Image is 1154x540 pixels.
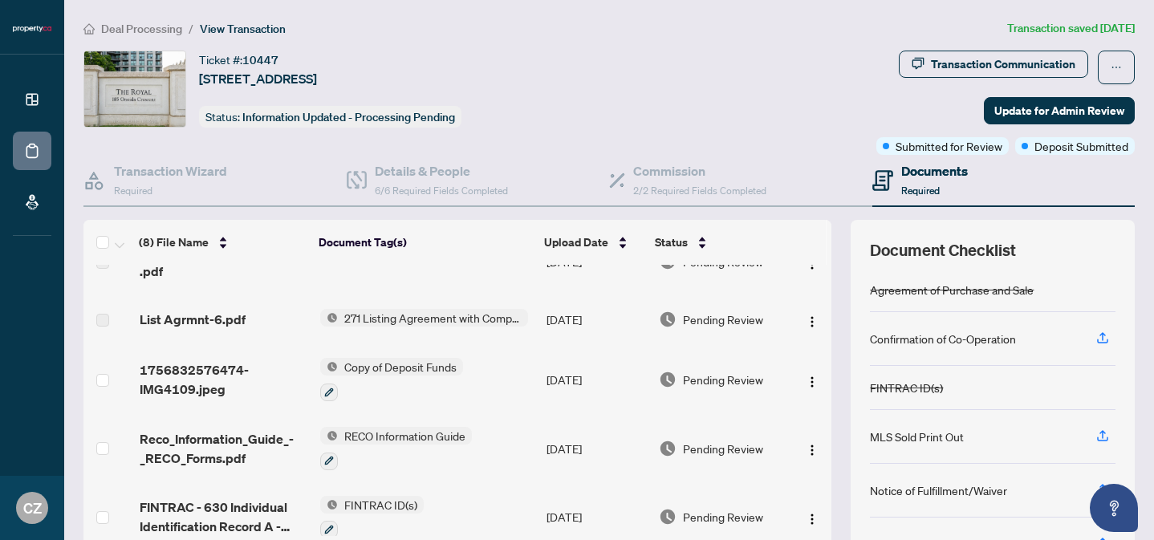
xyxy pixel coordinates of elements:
div: MLS Sold Print Out [870,428,964,445]
img: Status Icon [320,309,338,327]
button: Status Icon271 Listing Agreement with Company Schedule A [320,309,528,327]
span: Update for Admin Review [994,98,1124,124]
span: Pending Review [683,508,763,526]
button: Update for Admin Review [984,97,1135,124]
span: Pending Review [683,371,763,388]
span: List Agrmnt-6.pdf [140,310,246,329]
div: Agreement of Purchase and Sale [870,281,1034,298]
div: Status: [199,106,461,128]
img: Status Icon [320,358,338,376]
div: FINTRAC ID(s) [870,379,943,396]
div: Confirmation of Co-Operation [870,330,1016,347]
img: Document Status [659,440,677,457]
button: Transaction Communication [899,51,1088,78]
span: Pending Review [683,440,763,457]
img: Logo [806,376,819,388]
button: Logo [799,307,825,332]
span: View Transaction [200,22,286,36]
img: Logo [806,513,819,526]
h4: Documents [901,161,968,181]
h4: Transaction Wizard [114,161,227,181]
span: Copy of Deposit Funds [338,358,463,376]
button: Status IconFINTRAC ID(s) [320,496,424,539]
span: Reco_Information_Guide_-_RECO_Forms.pdf [140,429,308,468]
button: Status IconCopy of Deposit Funds [320,358,463,401]
td: [DATE] [540,345,652,414]
button: Open asap [1090,484,1138,532]
span: CZ [23,497,42,519]
span: Required [901,185,940,197]
th: Upload Date [538,220,649,265]
span: (8) File Name [139,233,209,251]
span: Submitted for Review [896,137,1002,155]
img: Logo [806,444,819,457]
button: Logo [799,504,825,530]
article: Transaction saved [DATE] [1007,19,1135,38]
span: Pending Review [683,311,763,328]
button: Logo [799,367,825,392]
span: FINTRAC ID(s) [338,496,424,514]
th: Status [648,220,787,265]
img: logo [13,24,51,34]
img: Status Icon [320,496,338,514]
span: Upload Date [544,233,608,251]
img: Document Status [659,508,677,526]
span: home [83,23,95,35]
td: [DATE] [540,414,652,483]
span: Document Checklist [870,239,1016,262]
img: Logo [806,315,819,328]
div: Ticket #: [199,51,278,69]
span: 6/6 Required Fields Completed [375,185,508,197]
span: Required [114,185,152,197]
div: Transaction Communication [931,51,1075,77]
button: Logo [799,436,825,461]
span: 1756832576474-IMG4109.jpeg [140,360,308,399]
img: Document Status [659,371,677,388]
span: Deal Processing [101,22,182,36]
span: 10447 [242,53,278,67]
span: Information Updated - Processing Pending [242,110,455,124]
span: Deposit Submitted [1034,137,1128,155]
span: Status [655,233,688,251]
span: 271 Listing Agreement with Company Schedule A [338,309,528,327]
button: Status IconRECO Information Guide [320,427,472,470]
span: ellipsis [1111,62,1122,73]
div: Notice of Fulfillment/Waiver [870,481,1007,499]
span: FINTRAC - 630 Individual Identification Record A - PropTx-OREA_[DATE] 20_31_34 1.pdf [140,497,308,536]
span: [STREET_ADDRESS] [199,69,317,88]
span: 2/2 Required Fields Completed [633,185,766,197]
th: (8) File Name [132,220,312,265]
th: Document Tag(s) [312,220,537,265]
li: / [189,19,193,38]
img: Document Status [659,311,677,328]
h4: Commission [633,161,766,181]
img: Status Icon [320,427,338,445]
span: RECO Information Guide [338,427,472,445]
td: [DATE] [540,294,652,345]
img: IMG-N12262848_1.jpg [84,51,185,127]
h4: Details & People [375,161,508,181]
